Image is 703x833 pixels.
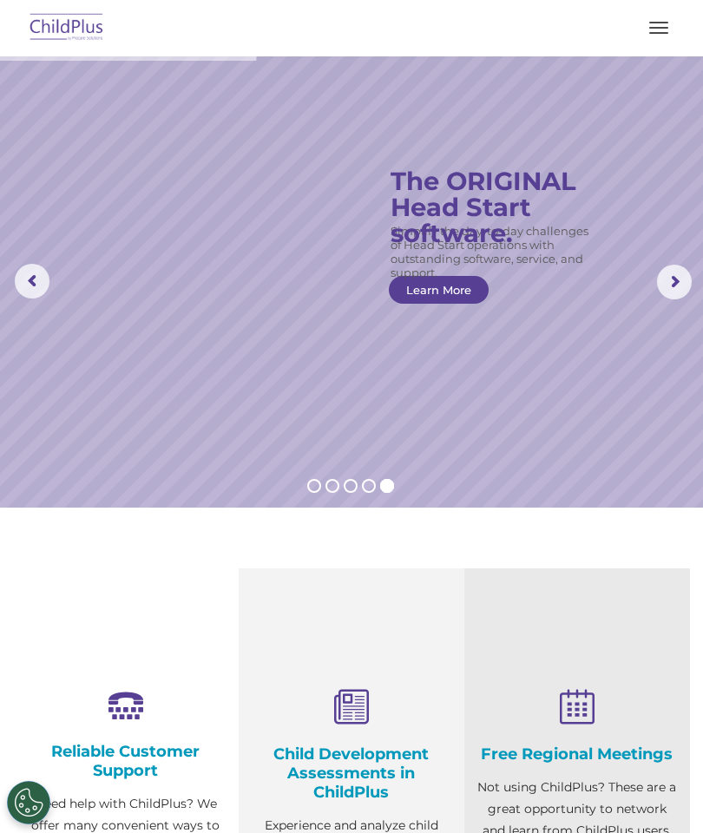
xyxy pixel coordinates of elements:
[391,168,609,246] rs-layer: The ORIGINAL Head Start software.
[252,744,451,802] h4: Child Development Assessments in ChildPlus
[477,744,677,764] h4: Free Regional Meetings
[391,224,596,279] rs-layer: Simplify the day-to-day challenges of Head Start operations with outstanding software, service, a...
[7,781,50,824] button: Cookies Settings
[389,276,489,304] a: Learn More
[26,8,108,49] img: ChildPlus by Procare Solutions
[26,742,226,780] h4: Reliable Customer Support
